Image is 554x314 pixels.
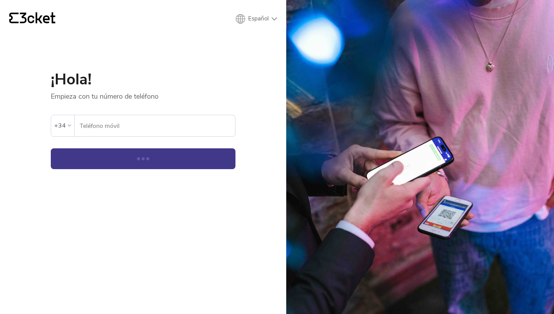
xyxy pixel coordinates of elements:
label: Teléfono móvil [75,115,235,137]
p: Empieza con tu número de teléfono [51,87,235,101]
g: {' '} [9,13,18,24]
h1: ¡Hola! [51,72,235,87]
a: {' '} [9,12,55,25]
input: Teléfono móvil [79,115,235,136]
button: Continuar [51,148,235,169]
div: +34 [54,120,66,131]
